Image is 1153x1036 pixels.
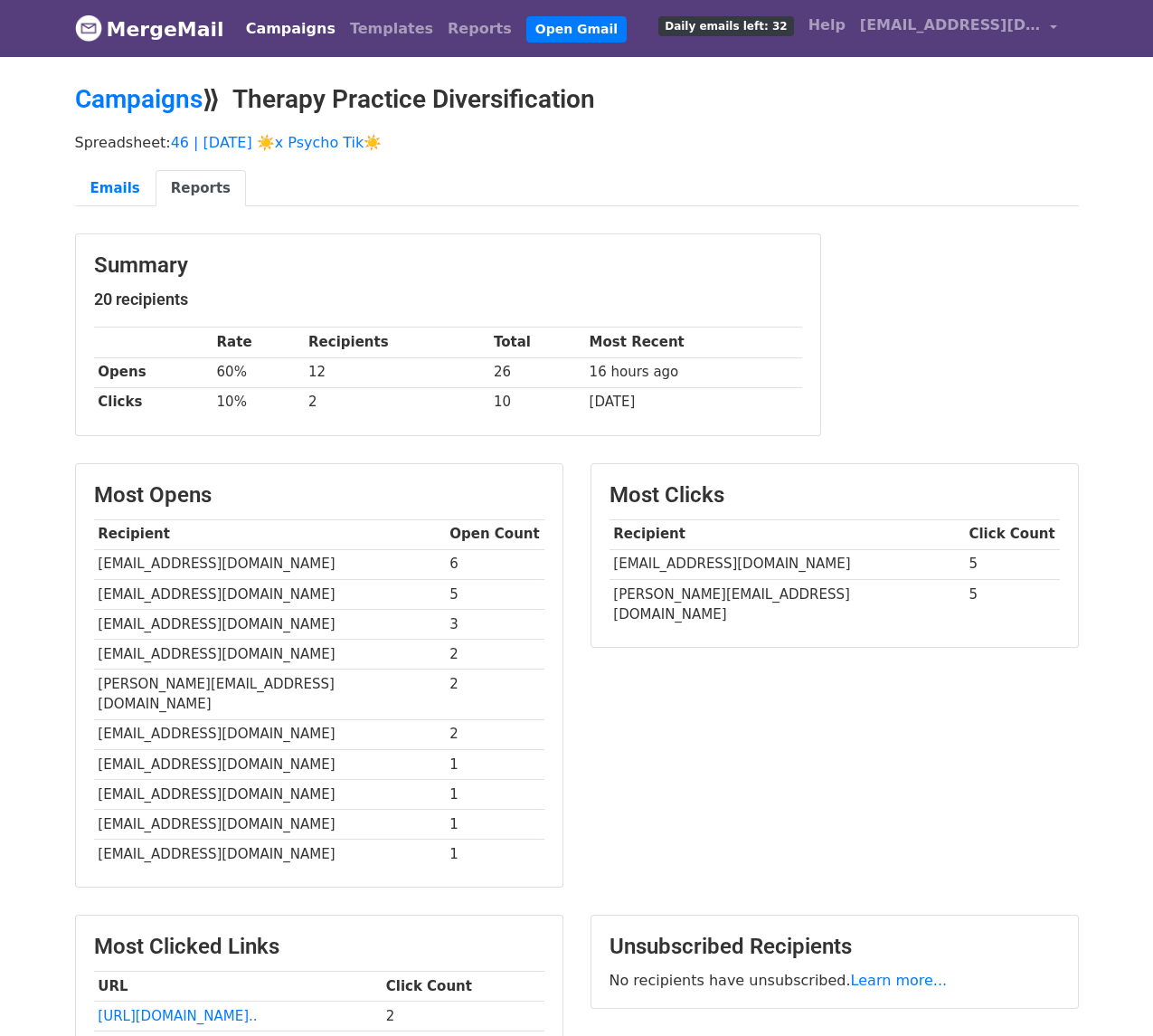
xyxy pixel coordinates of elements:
[75,170,156,207] a: Emails
[446,719,544,749] td: 2
[94,639,446,669] td: [EMAIL_ADDRESS][DOMAIN_NAME]
[75,133,1079,152] p: Spreadsheet:
[94,934,544,960] h3: Most Clicked Links
[94,719,446,749] td: [EMAIL_ADDRESS][DOMAIN_NAME]
[98,1008,257,1024] a: [URL][DOMAIN_NAME]..
[489,328,585,357] th: Total
[75,84,203,114] a: Campaigns
[446,579,544,609] td: 5
[94,387,213,417] th: Clicks
[610,579,965,629] td: [PERSON_NAME][EMAIL_ADDRESS][DOMAIN_NAME]
[94,670,446,720] td: [PERSON_NAME][EMAIL_ADDRESS][DOMAIN_NAME]
[156,170,246,207] a: Reports
[75,14,102,42] img: MergeMail logo
[304,387,489,417] td: 2
[446,840,544,870] td: 1
[585,357,802,387] td: 16 hours ago
[851,972,948,989] a: Learn more...
[75,10,224,48] a: MergeMail
[610,549,965,579] td: [EMAIL_ADDRESS][DOMAIN_NAME]
[446,549,544,579] td: 6
[446,639,544,669] td: 2
[860,14,1041,36] span: [EMAIL_ADDRESS][DOMAIN_NAME]
[658,16,793,36] span: Daily emails left: 32
[94,779,446,809] td: [EMAIL_ADDRESS][DOMAIN_NAME]
[440,11,519,47] a: Reports
[94,482,544,508] h3: Most Opens
[213,357,305,387] td: 60%
[610,971,1060,990] p: No recipients have unsubscribed.
[446,670,544,720] td: 2
[489,387,585,417] td: 10
[94,840,446,870] td: [EMAIL_ADDRESS][DOMAIN_NAME]
[343,11,440,47] a: Templates
[853,7,1064,50] a: [EMAIL_ADDRESS][DOMAIN_NAME]
[446,779,544,809] td: 1
[94,579,446,609] td: [EMAIL_ADDRESS][DOMAIN_NAME]
[965,579,1060,629] td: 5
[526,16,627,43] a: Open Gmail
[304,357,489,387] td: 12
[585,387,802,417] td: [DATE]
[94,609,446,639] td: [EMAIL_ADDRESS][DOMAIN_NAME]
[585,328,802,357] th: Most Recent
[94,357,213,387] th: Opens
[382,971,544,1001] th: Click Count
[446,519,544,549] th: Open Count
[965,549,1060,579] td: 5
[610,519,965,549] th: Recipient
[965,519,1060,549] th: Click Count
[94,549,446,579] td: [EMAIL_ADDRESS][DOMAIN_NAME]
[239,11,343,47] a: Campaigns
[94,519,446,549] th: Recipient
[94,749,446,779] td: [EMAIL_ADDRESS][DOMAIN_NAME]
[1063,949,1153,1036] iframe: Chat Widget
[213,328,305,357] th: Rate
[94,252,802,279] h3: Summary
[171,134,383,151] a: 46 | [DATE] ☀️x Psycho Tik☀️
[446,749,544,779] td: 1
[610,482,1060,508] h3: Most Clicks
[651,7,800,43] a: Daily emails left: 32
[94,971,382,1001] th: URL
[304,328,489,357] th: Recipients
[382,1001,544,1031] td: 2
[75,84,1079,115] h2: ⟫ Therapy Practice Diversification
[446,809,544,839] td: 1
[213,387,305,417] td: 10%
[801,7,853,43] a: Help
[610,934,1060,960] h3: Unsubscribed Recipients
[446,609,544,639] td: 3
[94,809,446,839] td: [EMAIL_ADDRESS][DOMAIN_NAME]
[94,290,802,309] h5: 20 recipients
[489,357,585,387] td: 26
